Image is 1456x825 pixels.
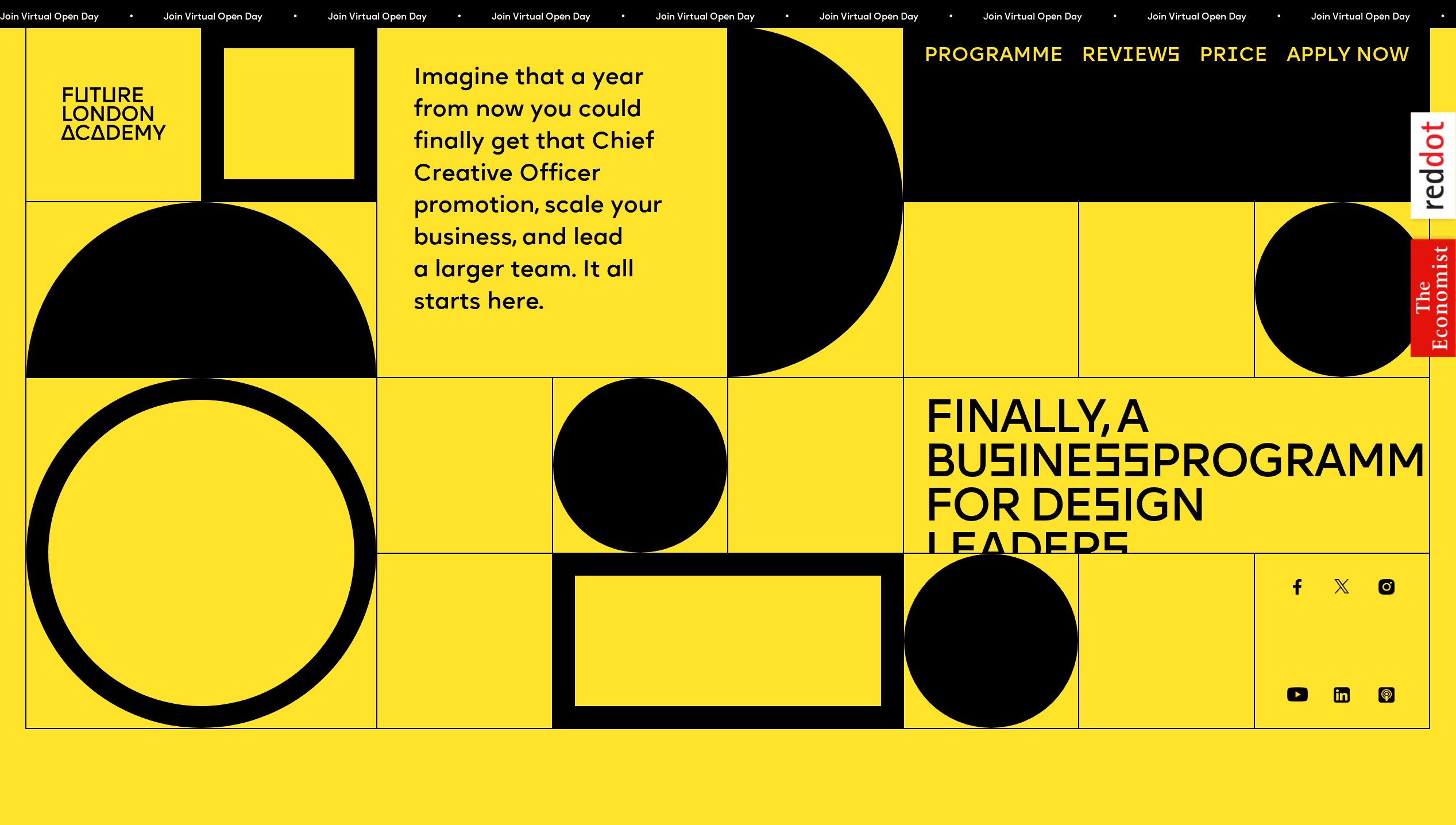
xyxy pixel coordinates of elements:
[1092,485,1121,532] span: s
[914,37,1073,77] a: Programme
[1276,37,1419,77] a: Apply now
[1276,13,1281,22] span: •
[1092,441,1150,488] span: ss
[457,13,462,22] span: •
[1440,13,1446,22] span: •
[785,13,790,22] span: •
[129,13,134,22] span: •
[1072,37,1191,77] a: Reviews
[924,398,1409,575] h1: Finally, a Bu ine Programme for De ign Leader
[999,46,1013,66] span: a
[987,441,1016,488] span: s
[620,13,625,22] span: •
[1100,530,1129,576] span: s
[1113,13,1118,22] span: •
[1189,37,1277,77] a: Price
[948,13,953,22] span: •
[1287,46,1300,66] span: A
[292,13,298,22] span: •
[414,63,690,319] p: Imagine that a year from now you could finally get that Chief Creative Officer promotion, scale y...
